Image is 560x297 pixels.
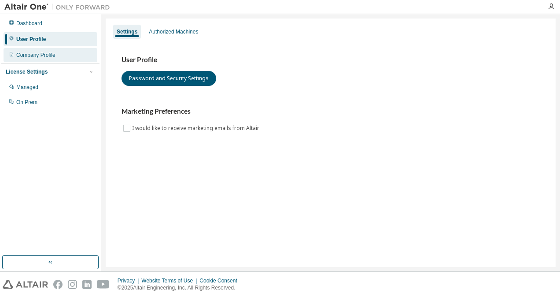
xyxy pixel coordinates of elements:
[16,20,42,27] div: Dashboard
[16,36,46,43] div: User Profile
[53,280,63,289] img: facebook.svg
[16,84,38,91] div: Managed
[117,28,137,35] div: Settings
[6,68,48,75] div: License Settings
[122,107,540,116] h3: Marketing Preferences
[97,280,110,289] img: youtube.svg
[4,3,114,11] img: Altair One
[82,280,92,289] img: linkedin.svg
[199,277,242,284] div: Cookie Consent
[118,284,243,292] p: © 2025 Altair Engineering, Inc. All Rights Reserved.
[149,28,198,35] div: Authorized Machines
[68,280,77,289] img: instagram.svg
[132,123,261,134] label: I would like to receive marketing emails from Altair
[122,56,540,64] h3: User Profile
[16,52,55,59] div: Company Profile
[3,280,48,289] img: altair_logo.svg
[118,277,141,284] div: Privacy
[141,277,199,284] div: Website Terms of Use
[16,99,37,106] div: On Prem
[122,71,216,86] button: Password and Security Settings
